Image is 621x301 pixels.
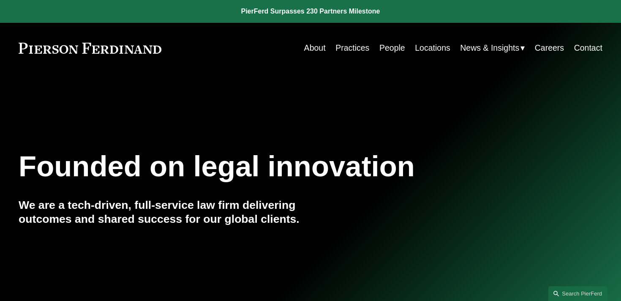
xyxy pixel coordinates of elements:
a: About [304,40,326,56]
h4: We are a tech-driven, full-service law firm delivering outcomes and shared success for our global... [19,198,310,227]
a: Practices [335,40,369,56]
a: Locations [415,40,450,56]
a: Search this site [548,286,607,301]
h1: Founded on legal innovation [19,150,505,183]
a: People [379,40,405,56]
a: Careers [535,40,564,56]
span: News & Insights [460,41,519,55]
a: folder dropdown [460,40,525,56]
a: Contact [574,40,602,56]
